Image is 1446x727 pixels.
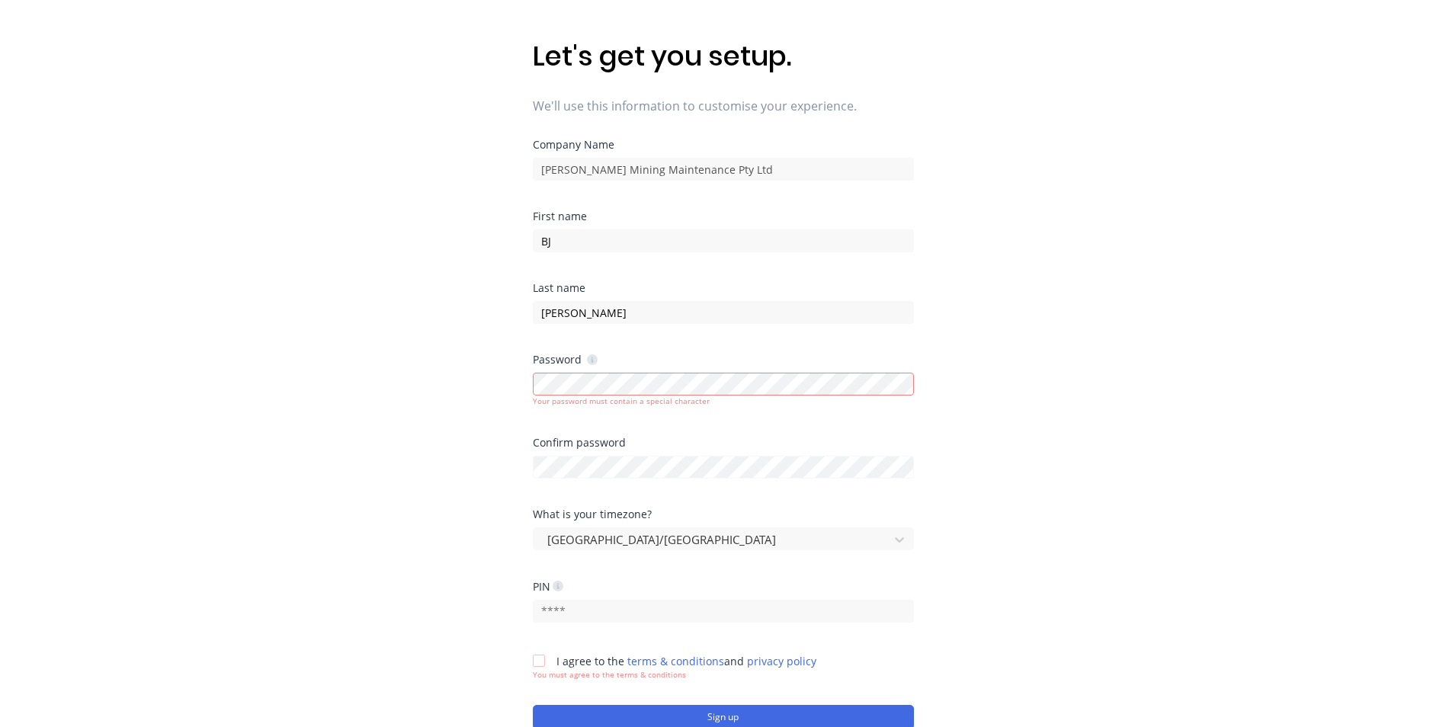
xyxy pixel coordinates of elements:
div: PIN [533,579,563,594]
div: Your password must contain a special character [533,396,914,407]
div: Password [533,352,598,367]
a: terms & conditions [627,654,724,668]
h1: Let's get you setup. [533,40,914,72]
div: Confirm password [533,437,914,448]
div: Last name [533,283,914,293]
div: What is your timezone? [533,509,914,520]
div: You must agree to the terms & conditions [533,669,816,681]
span: We'll use this information to customise your experience. [533,97,914,115]
div: Company Name [533,139,914,150]
div: First name [533,211,914,222]
a: privacy policy [747,654,816,668]
span: I agree to the and [556,654,816,668]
